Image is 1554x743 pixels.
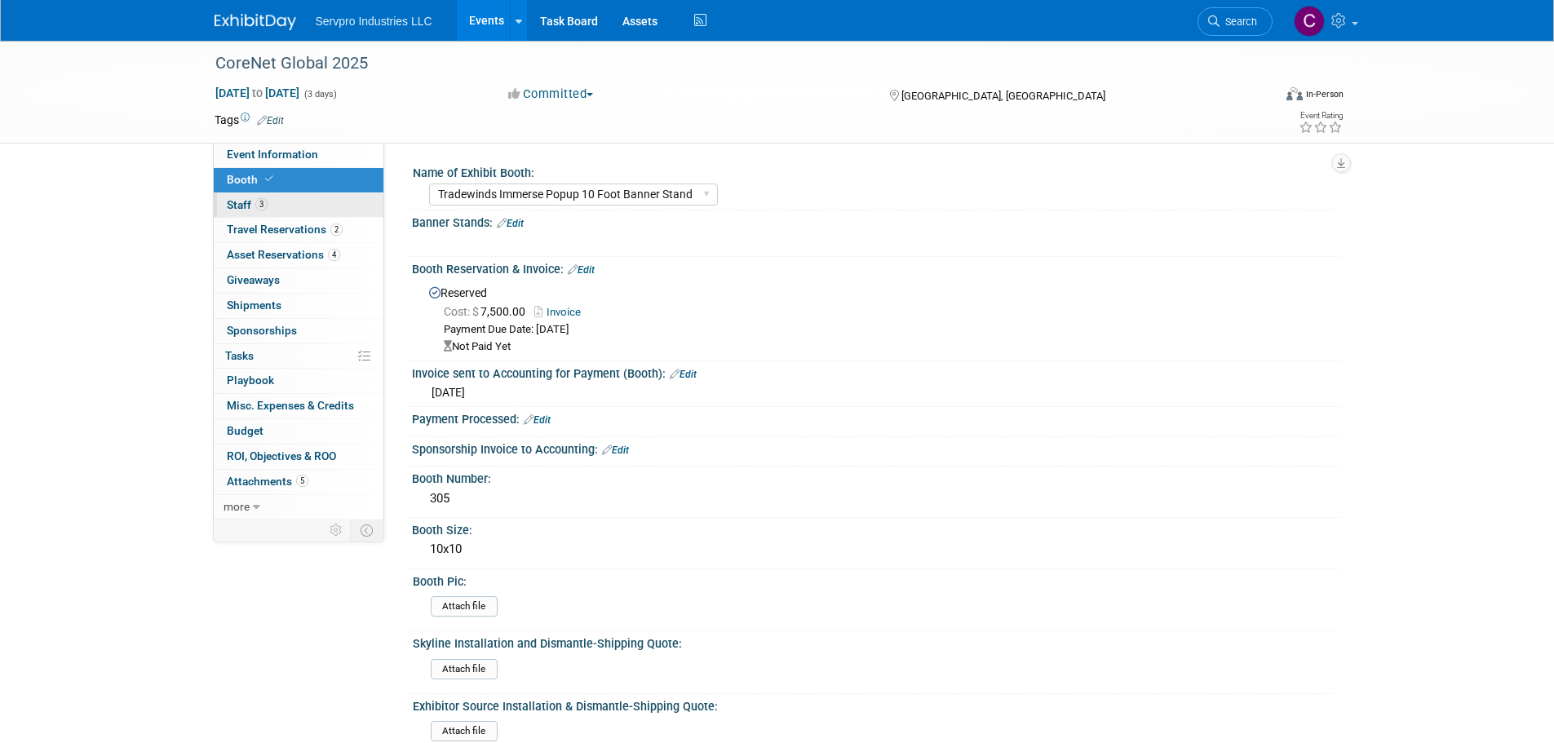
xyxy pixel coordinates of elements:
[413,694,1333,714] div: Exhibitor Source Installation & Dismantle-Shipping Quote:
[227,248,340,261] span: Asset Reservations
[328,249,340,261] span: 4
[227,148,318,161] span: Event Information
[214,218,383,242] a: Travel Reservations2
[214,419,383,444] a: Budget
[503,86,600,103] button: Committed
[424,486,1328,511] div: 305
[214,294,383,318] a: Shipments
[412,257,1340,278] div: Booth Reservation & Invoice:
[214,243,383,268] a: Asset Reservations4
[257,115,284,126] a: Edit
[444,305,480,318] span: Cost: $
[1286,87,1303,100] img: Format-Inperson.png
[227,223,343,236] span: Travel Reservations
[227,173,277,186] span: Booth
[412,437,1340,458] div: Sponsorship Invoice to Accounting:
[215,14,296,30] img: ExhibitDay
[322,520,351,541] td: Personalize Event Tab Strip
[412,467,1340,487] div: Booth Number:
[265,175,273,184] i: Booth reservation complete
[1305,88,1344,100] div: In-Person
[214,369,383,393] a: Playbook
[316,15,432,28] span: Servpro Industries LLC
[227,324,297,337] span: Sponsorships
[214,495,383,520] a: more
[214,444,383,469] a: ROI, Objectives & ROO
[413,569,1333,590] div: Booth Pic:
[214,143,383,167] a: Event Information
[215,112,284,128] td: Tags
[412,361,1340,383] div: Invoice sent to Accounting for Payment (Booth):
[1176,85,1344,109] div: Event Format
[444,339,1328,355] div: Not Paid Yet
[214,394,383,418] a: Misc. Expenses & Credits
[255,198,268,210] span: 3
[214,344,383,369] a: Tasks
[227,399,354,412] span: Misc. Expenses & Credits
[214,168,383,192] a: Booth
[214,268,383,293] a: Giveaways
[1299,112,1343,120] div: Event Rating
[524,414,551,426] a: Edit
[1294,6,1325,37] img: Chris Chassagneux
[210,49,1248,78] div: CoreNet Global 2025
[412,407,1340,428] div: Payment Processed:
[250,86,265,100] span: to
[215,86,300,100] span: [DATE] [DATE]
[413,161,1333,181] div: Name of Exhibit Booth:
[568,264,595,276] a: Edit
[1220,15,1257,28] span: Search
[225,349,254,362] span: Tasks
[227,374,274,387] span: Playbook
[444,305,532,318] span: 7,500.00
[432,386,465,399] span: [DATE]
[303,89,337,100] span: (3 days)
[214,319,383,343] a: Sponsorships
[296,475,308,487] span: 5
[444,322,1328,338] div: Payment Due Date: [DATE]
[214,193,383,218] a: Staff3
[350,520,383,541] td: Toggle Event Tabs
[670,369,697,380] a: Edit
[424,281,1328,355] div: Reserved
[214,470,383,494] a: Attachments5
[227,273,280,286] span: Giveaways
[227,198,268,211] span: Staff
[227,475,308,488] span: Attachments
[534,306,589,318] a: Invoice
[330,223,343,236] span: 2
[227,424,263,437] span: Budget
[224,500,250,513] span: more
[1198,7,1273,36] a: Search
[227,449,336,462] span: ROI, Objectives & ROO
[497,218,524,229] a: Edit
[227,299,281,312] span: Shipments
[901,90,1105,102] span: [GEOGRAPHIC_DATA], [GEOGRAPHIC_DATA]
[602,444,629,456] a: Edit
[413,631,1333,652] div: Skyline Installation and Dismantle-Shipping Quote:
[412,210,1340,232] div: Banner Stands:
[424,537,1328,562] div: 10x10
[412,518,1340,538] div: Booth Size:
